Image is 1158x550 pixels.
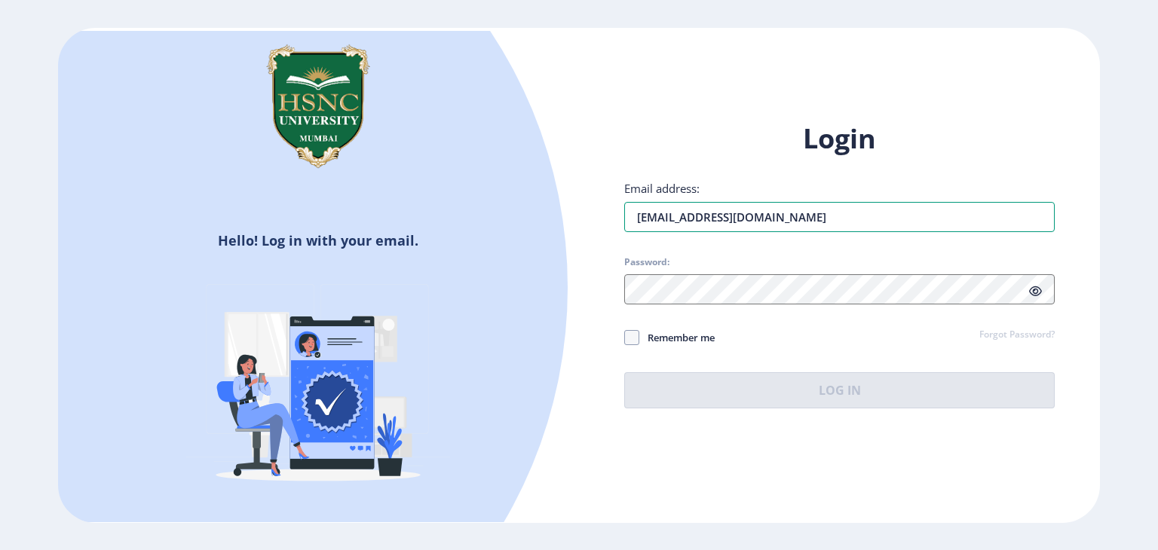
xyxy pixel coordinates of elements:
img: Verified-rafiki.svg [186,255,450,519]
h1: Login [624,121,1055,157]
a: Register [381,520,449,542]
span: Remember me [639,328,715,347]
h5: Don't have an account? [69,519,568,543]
label: Password: [624,256,669,268]
img: hsnc.png [243,31,394,182]
a: Forgot Password? [979,328,1055,342]
button: Log In [624,372,1055,408]
label: Email address: [624,181,700,196]
input: Email address [624,202,1055,232]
